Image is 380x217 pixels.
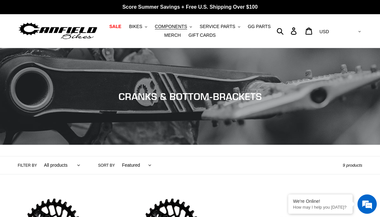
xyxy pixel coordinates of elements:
[152,22,195,31] button: COMPONENTS
[109,24,121,29] span: SALE
[119,91,262,102] span: CRANKS & BOTTOM-BRACKETS
[248,24,271,29] span: GG PARTS
[200,24,235,29] span: SERVICE PARTS
[18,21,98,41] img: Canfield Bikes
[196,22,243,31] button: SERVICE PARTS
[126,22,150,31] button: BIKES
[343,163,362,168] span: 9 products
[164,33,181,38] span: MERCH
[106,22,124,31] a: SALE
[185,31,219,40] a: GIFT CARDS
[161,31,184,40] a: MERCH
[188,33,216,38] span: GIFT CARDS
[129,24,142,29] span: BIKES
[155,24,187,29] span: COMPONENTS
[18,163,37,168] label: Filter by
[244,22,274,31] a: GG PARTS
[98,163,115,168] label: Sort by
[293,205,348,210] p: How may I help you today?
[293,199,348,204] div: We're Online!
